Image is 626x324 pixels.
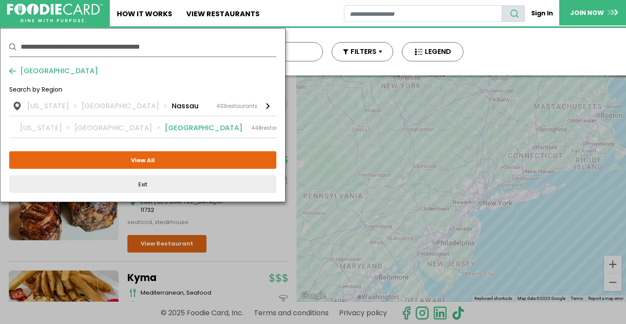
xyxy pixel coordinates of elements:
[344,5,502,22] input: restaurant search
[251,124,262,132] span: 448
[172,101,199,111] li: Nassau
[82,101,172,111] li: [GEOGRAPHIC_DATA]
[9,101,276,116] a: [US_STATE] [GEOGRAPHIC_DATA] Nassau 433restaurants
[27,101,82,111] li: [US_STATE]
[217,102,257,110] div: restaurants
[7,4,103,23] img: FoodieCard; Eat, Drink, Save, Donate
[402,42,463,61] button: LEGEND
[165,123,242,133] li: [GEOGRAPHIC_DATA]
[332,42,393,61] button: FILTERS
[20,123,75,133] li: [US_STATE]
[217,102,226,110] span: 433
[525,5,559,21] a: Sign In
[16,66,98,76] span: [GEOGRAPHIC_DATA]
[9,85,276,101] div: Search by Region
[9,151,276,169] button: View All
[502,5,525,22] button: search
[9,116,276,138] a: [US_STATE] [GEOGRAPHIC_DATA] [GEOGRAPHIC_DATA] 448restaurants
[9,66,98,76] button: [GEOGRAPHIC_DATA]
[75,123,165,133] li: [GEOGRAPHIC_DATA]
[9,175,276,193] button: Exit
[251,124,293,132] div: restaurants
